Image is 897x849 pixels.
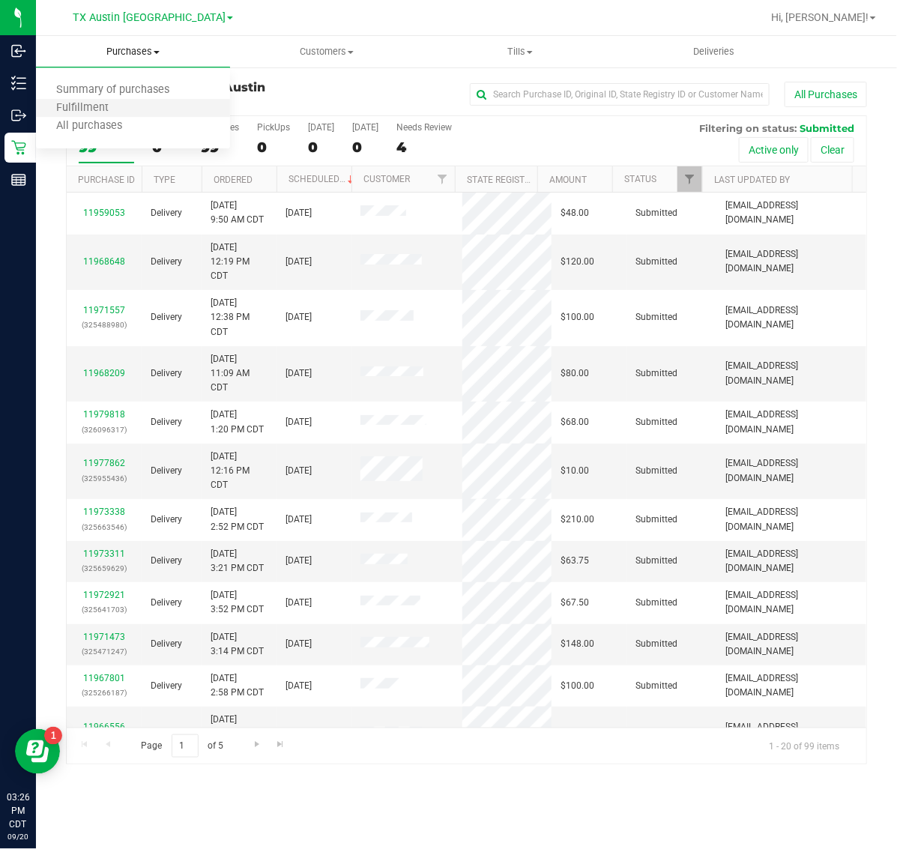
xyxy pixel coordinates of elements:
[635,206,677,220] span: Submitted
[635,255,677,269] span: Submitted
[211,352,268,396] span: [DATE] 11:09 AM CDT
[561,366,589,381] span: $80.00
[561,255,594,269] span: $120.00
[11,43,26,58] inline-svg: Inbound
[635,464,677,478] span: Submitted
[7,791,29,831] p: 03:26 PM CDT
[211,408,264,436] span: [DATE] 1:20 PM CDT
[270,734,292,755] a: Go to the last page
[44,727,62,745] iframe: Resource center unread badge
[725,630,857,659] span: [EMAIL_ADDRESS][DOMAIN_NAME]
[76,644,133,659] p: (325471247)
[739,137,809,163] button: Active only
[289,174,357,184] a: Scheduled
[211,199,264,227] span: [DATE] 9:50 AM CDT
[11,140,26,155] inline-svg: Retail
[725,547,857,575] span: [EMAIL_ADDRESS][DOMAIN_NAME]
[286,554,312,568] span: [DATE]
[83,722,125,732] a: 11966556
[635,637,677,651] span: Submitted
[257,122,290,133] div: PickUps
[635,366,677,381] span: Submitted
[76,561,133,575] p: (325659629)
[211,296,268,339] span: [DATE] 12:38 PM CDT
[151,596,182,610] span: Delivery
[151,637,182,651] span: Delivery
[257,139,290,156] div: 0
[561,206,589,220] span: $48.00
[811,137,854,163] button: Clear
[11,108,26,123] inline-svg: Outbound
[76,602,133,617] p: (325641703)
[635,415,677,429] span: Submitted
[635,679,677,693] span: Submitted
[246,734,268,755] a: Go to the next page
[83,507,125,517] a: 11973338
[211,630,264,659] span: [DATE] 3:14 PM CDT
[151,310,182,324] span: Delivery
[231,45,423,58] span: Customers
[83,368,125,378] a: 11968209
[76,318,133,332] p: (325488980)
[725,408,857,436] span: [EMAIL_ADDRESS][DOMAIN_NAME]
[725,199,857,227] span: [EMAIL_ADDRESS][DOMAIN_NAME]
[308,122,334,133] div: [DATE]
[725,671,857,700] span: [EMAIL_ADDRESS][DOMAIN_NAME]
[424,45,617,58] span: Tills
[151,255,182,269] span: Delivery
[699,122,797,134] span: Filtering on status:
[635,513,677,527] span: Submitted
[11,76,26,91] inline-svg: Inventory
[151,464,182,478] span: Delivery
[673,45,755,58] span: Deliveries
[76,471,133,486] p: (325955436)
[83,590,125,600] a: 11972921
[624,174,656,184] a: Status
[11,172,26,187] inline-svg: Reports
[561,554,589,568] span: $63.75
[286,596,312,610] span: [DATE]
[725,720,857,749] span: [EMAIL_ADDRESS][DOMAIN_NAME]
[211,450,268,493] span: [DATE] 12:16 PM CDT
[308,139,334,156] div: 0
[800,122,854,134] span: Submitted
[286,679,312,693] span: [DATE]
[211,671,264,700] span: [DATE] 2:58 PM CDT
[211,547,264,575] span: [DATE] 3:21 PM CDT
[83,256,125,267] a: 11968648
[83,549,125,559] a: 11973311
[363,174,410,184] a: Customer
[151,554,182,568] span: Delivery
[286,310,312,324] span: [DATE]
[76,520,133,534] p: (325663546)
[15,729,60,774] iframe: Resource center
[230,36,424,67] a: Customers
[725,303,857,332] span: [EMAIL_ADDRESS][DOMAIN_NAME]
[76,686,133,700] p: (325266187)
[470,83,770,106] input: Search Purchase ID, Original ID, State Registry ID or Customer Name...
[128,734,236,758] span: Page of 5
[151,206,182,220] span: Delivery
[714,175,790,185] a: Last Updated By
[36,36,230,67] a: Purchases Summary of purchases Fulfillment All purchases
[36,45,230,58] span: Purchases
[286,255,312,269] span: [DATE]
[561,679,594,693] span: $100.00
[83,305,125,315] a: 11971557
[561,513,594,527] span: $210.00
[151,415,182,429] span: Delivery
[352,139,378,156] div: 0
[78,175,135,185] a: Purchase ID
[211,505,264,534] span: [DATE] 2:52 PM CDT
[151,679,182,693] span: Delivery
[561,637,594,651] span: $148.00
[73,11,226,24] span: TX Austin [GEOGRAPHIC_DATA]
[677,166,702,192] a: Filter
[561,310,594,324] span: $100.00
[757,734,851,757] span: 1 - 20 of 99 items
[211,241,268,284] span: [DATE] 12:19 PM CDT
[7,831,29,842] p: 09/20
[154,175,175,185] a: Type
[286,415,312,429] span: [DATE]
